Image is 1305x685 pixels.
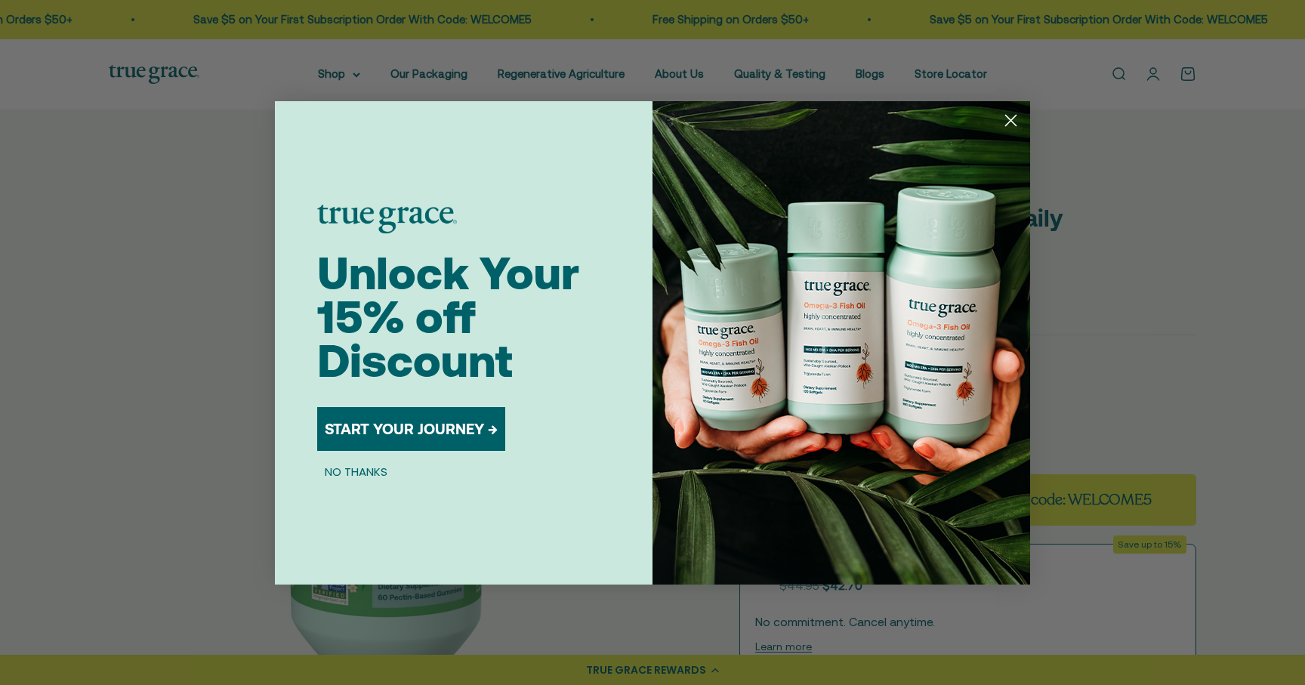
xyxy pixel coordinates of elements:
[317,407,505,451] button: START YOUR JOURNEY →
[317,205,457,233] img: logo placeholder
[317,247,579,387] span: Unlock Your 15% off Discount
[317,463,395,481] button: NO THANKS
[998,107,1024,134] button: Close dialog
[652,101,1030,585] img: 098727d5-50f8-4f9b-9554-844bb8da1403.jpeg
